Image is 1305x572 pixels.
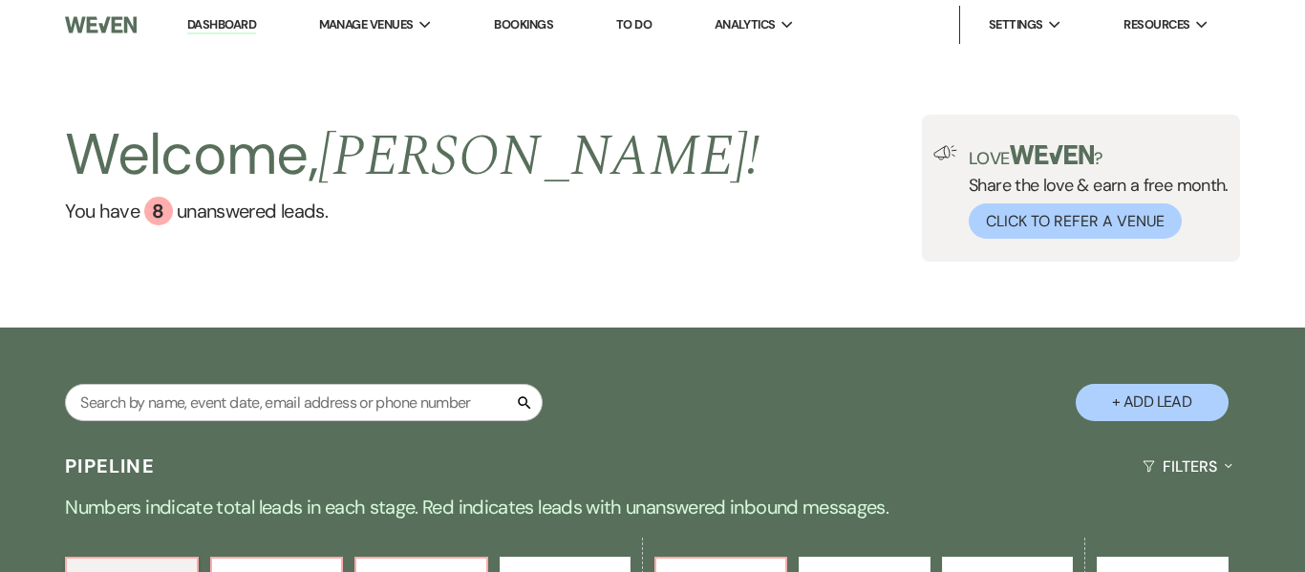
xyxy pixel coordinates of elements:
[933,145,957,160] img: loud-speaker-illustration.svg
[1123,15,1189,34] span: Resources
[65,384,543,421] input: Search by name, event date, email address or phone number
[65,5,137,45] img: Weven Logo
[319,15,414,34] span: Manage Venues
[989,15,1043,34] span: Settings
[65,453,155,479] h3: Pipeline
[494,16,553,32] a: Bookings
[187,16,256,34] a: Dashboard
[616,16,652,32] a: To Do
[715,15,776,34] span: Analytics
[957,145,1229,239] div: Share the love & earn a free month.
[1076,384,1229,421] button: + Add Lead
[1010,145,1095,164] img: weven-logo-green.svg
[969,145,1229,167] p: Love ?
[318,113,759,201] span: [PERSON_NAME] !
[969,203,1182,239] button: Click to Refer a Venue
[65,115,759,197] h2: Welcome,
[65,197,759,225] a: You have 8 unanswered leads.
[144,197,173,225] div: 8
[1135,441,1239,492] button: Filters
